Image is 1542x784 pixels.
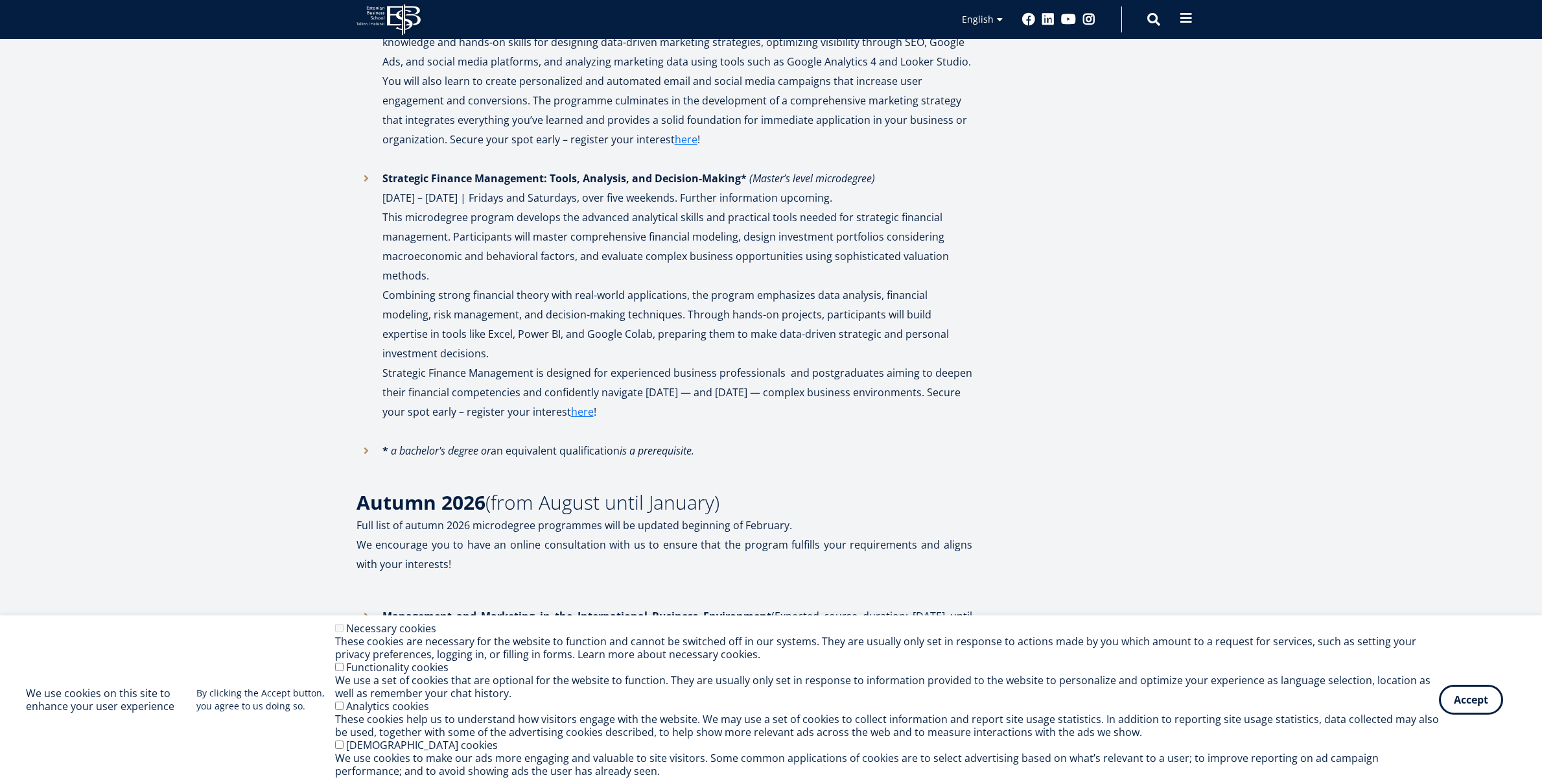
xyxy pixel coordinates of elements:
[382,363,972,422] p: Strategic Finance Management is designed for experienced business professionals and postgraduates...
[382,441,972,480] p: an equivalent qualification
[1042,13,1055,26] a: Linkedin
[1061,13,1076,26] a: Youtube
[335,713,1439,739] div: These cookies help us to understand how visitors engage with the website. We may use a set of coo...
[675,130,697,149] a: here
[1022,13,1035,26] a: Facebook
[346,621,436,636] label: Necessary cookies
[346,738,498,752] label: [DEMOGRAPHIC_DATA] cookies
[335,752,1439,778] div: We use cookies to make our ads more engaging and valuable to site visitors. Some common applicati...
[346,660,449,674] label: Functionality cookies
[356,489,485,516] strong: Autumn 2026
[26,687,196,713] h2: We use cookies on this site to enhance your user experience
[1439,685,1503,715] button: Accept
[196,687,335,713] p: By clicking the Accept button, you agree to us doing so.
[382,171,741,185] strong: Strategic Finance Management: Tools, Analysis, and Decision-Making
[382,285,972,363] p: Combining strong financial theory with real-world applications, the program emphasizes data analy...
[620,444,694,458] em: is a prerequisite.
[485,489,719,516] span: (from August until January)
[335,635,1439,661] div: These cookies are necessary for the website to function and cannot be switched off in our systems...
[335,674,1439,700] div: We use a set of cookies that are optional for the website to function. They are usually only set ...
[749,171,875,185] em: (Master’s level microdegree)
[382,169,972,208] p: [DATE] – [DATE] | Fridays and Saturdays, over five weekends. Further information upcoming.
[382,208,972,285] p: This microdegree program develops the advanced analytical skills and practical tools needed for s...
[356,516,972,574] p: Full list of autumn 2026 microdegree programmes will be updated beginning of February. We encoura...
[391,444,491,458] em: a bachelor's degree or
[571,402,594,422] a: here
[382,609,771,623] strong: Management and Marketing in the International Business Environment
[346,699,429,713] label: Analytics cookies
[1082,13,1095,26] a: Instagram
